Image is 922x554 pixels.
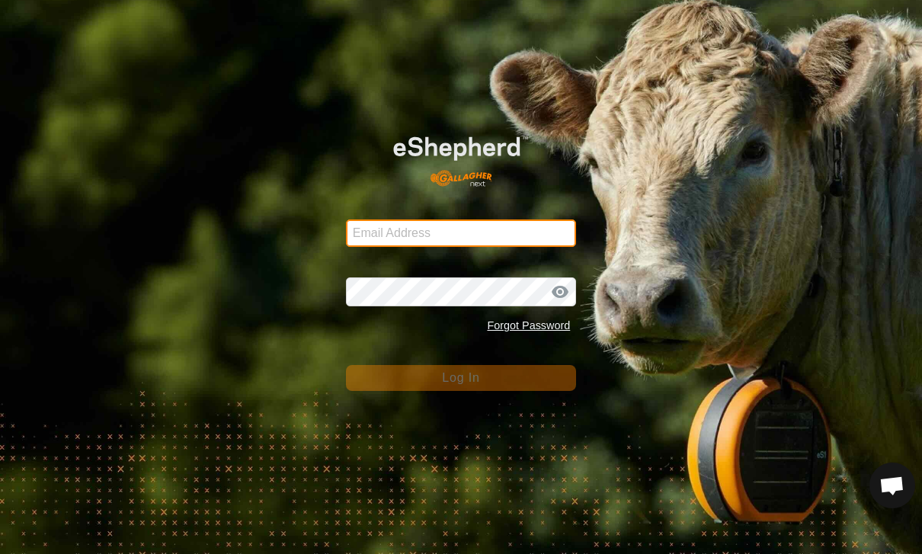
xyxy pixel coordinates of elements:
[869,463,915,508] a: Open chat
[487,319,570,331] a: Forgot Password
[369,117,553,196] img: E-shepherd Logo
[442,371,479,384] span: Log In
[346,219,577,247] input: Email Address
[346,365,577,391] button: Log In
